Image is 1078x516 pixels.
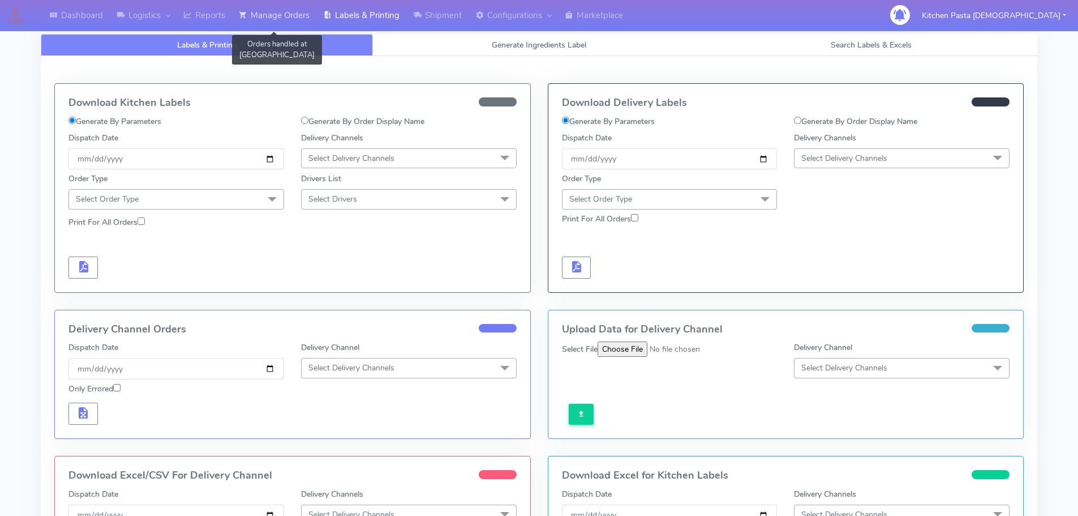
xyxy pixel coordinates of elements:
label: Delivery Channel [301,342,359,353]
span: Select Delivery Channels [801,153,887,164]
label: Dispatch Date [562,488,612,500]
h4: Upload Data for Delivery Channel [562,324,1010,335]
input: Print For All Orders [138,218,145,225]
span: Select Delivery Channels [801,363,887,373]
label: Generate By Parameters [562,116,655,127]
span: Select Order Type [569,194,632,204]
label: Delivery Channels [794,488,856,500]
input: Generate By Parameters [562,117,569,124]
label: Drivers List [301,173,341,185]
span: Search Labels & Excels [831,40,912,50]
label: Generate By Order Display Name [794,116,917,127]
label: Dispatch Date [562,132,612,144]
h4: Delivery Channel Orders [68,324,517,335]
h4: Download Delivery Labels [562,97,1010,109]
ul: Tabs [41,34,1037,56]
label: Dispatch Date [68,132,118,144]
input: Generate By Order Display Name [301,117,308,124]
label: Dispatch Date [68,488,118,500]
span: Labels & Printing [177,40,237,50]
label: Print For All Orders [562,213,638,225]
label: Only Errored [68,383,121,395]
input: Generate By Order Display Name [794,117,801,124]
label: Delivery Channels [301,488,363,500]
label: Generate By Order Display Name [301,116,424,127]
label: Generate By Parameters [68,116,161,127]
label: Print For All Orders [68,216,145,228]
input: Generate By Parameters [68,117,76,124]
span: Select Delivery Channels [308,153,394,164]
label: Order Type [68,173,108,185]
label: Select File [562,343,598,355]
label: Dispatch Date [68,342,118,353]
label: Delivery Channels [794,132,856,144]
button: Kitchen Pasta [DEMOGRAPHIC_DATA] [913,4,1075,27]
label: Delivery Channels [301,132,363,144]
input: Print For All Orders [631,214,638,221]
input: Only Errored [113,384,121,391]
h4: Download Kitchen Labels [68,97,517,109]
span: Select Order Type [76,194,139,204]
label: Delivery Channel [794,342,852,353]
span: Generate Ingredients Label [492,40,586,50]
h4: Download Excel/CSV For Delivery Channel [68,470,517,481]
span: Select Drivers [308,194,357,204]
span: Select Delivery Channels [308,363,394,373]
h4: Download Excel for Kitchen Labels [562,470,1010,481]
label: Order Type [562,173,601,185]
